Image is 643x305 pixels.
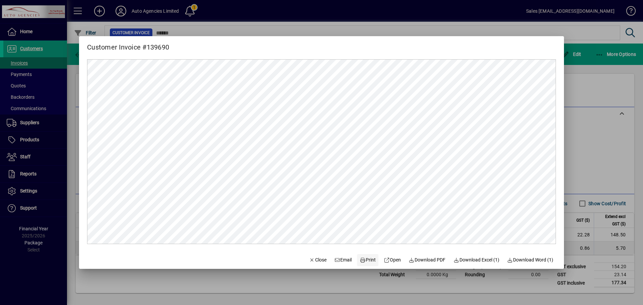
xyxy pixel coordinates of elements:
[309,256,327,263] span: Close
[384,256,401,263] span: Open
[406,254,448,266] a: Download PDF
[505,254,556,266] button: Download Word (1)
[335,256,352,263] span: Email
[381,254,404,266] a: Open
[409,256,446,263] span: Download PDF
[332,254,355,266] button: Email
[306,254,329,266] button: Close
[357,254,378,266] button: Print
[451,254,502,266] button: Download Excel (1)
[79,36,177,53] h2: Customer Invoice #139690
[453,256,499,263] span: Download Excel (1)
[507,256,554,263] span: Download Word (1)
[360,256,376,263] span: Print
